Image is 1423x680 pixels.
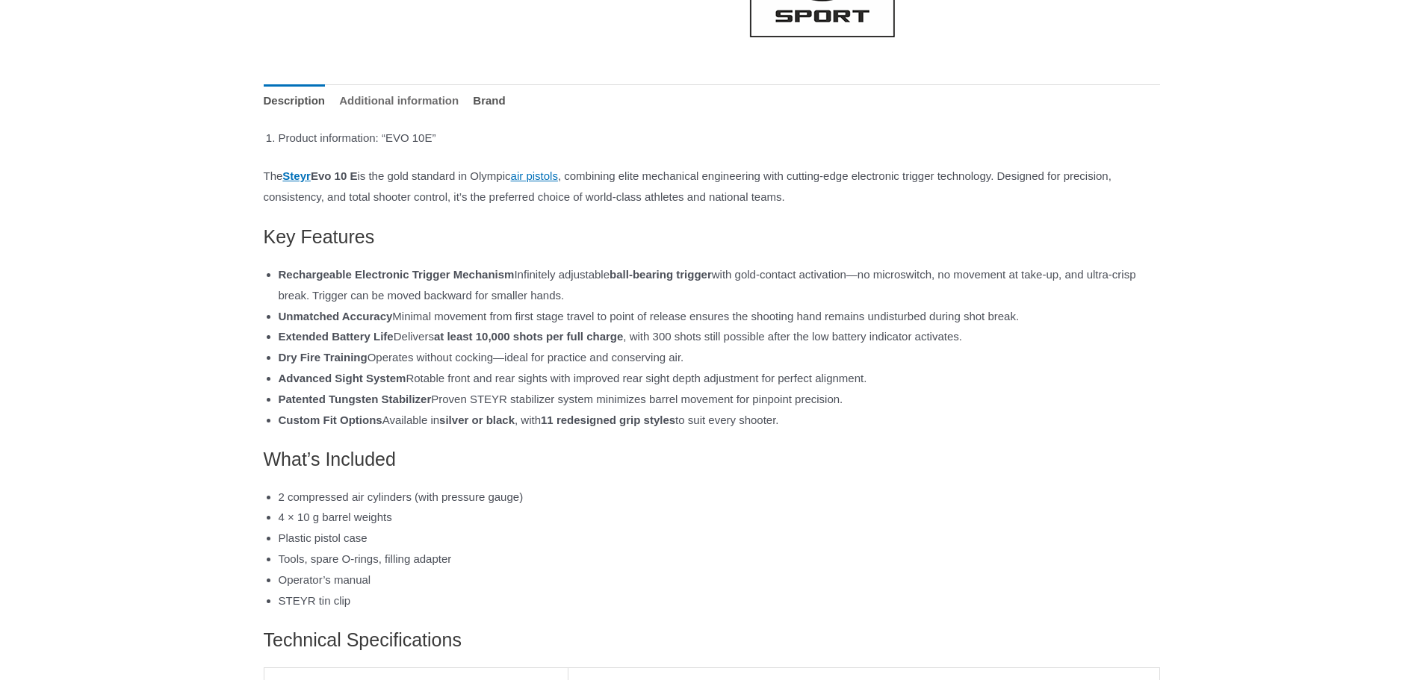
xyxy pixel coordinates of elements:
li: Minimal movement from first stage travel to point of release ensures the shooting hand remains un... [279,306,1160,327]
strong: Dry Fire Training [279,351,368,364]
strong: Unmatched Accuracy [279,310,393,322]
strong: Custom Fit Options [279,414,382,426]
strong: Advanced Sight System [279,372,406,384]
li: Rotable front and rear sights with improved rear sight depth adjustment for perfect alignment. [279,368,1160,389]
strong: at least 10,000 shots per full charge [434,330,623,343]
strong: 11 redesigned grip styles [541,414,675,426]
strong: Rechargeable Electronic Trigger Mechanism [279,268,515,281]
h3: Technical Specifications [264,628,1160,652]
h3: Key Features [264,225,1160,249]
h3: What’s Included [264,447,1160,472]
li: Plastic pistol case [279,528,1160,549]
a: Description [264,84,326,116]
strong: ball-bearing trigger [610,268,712,281]
strong: Evo 10 E [282,169,357,182]
li: Proven STEYR stabilizer system minimizes barrel movement for pinpoint precision. [279,389,1160,410]
a: Steyr [282,169,311,182]
strong: silver or black [439,414,515,426]
li: Operator’s manual [279,570,1160,590]
li: Operates without cocking—ideal for practice and conserving air. [279,347,1160,368]
strong: Patented Tungsten Stabilizer [279,393,432,405]
a: Brand [473,84,505,116]
li: Tools, spare O-rings, filling adapter [279,549,1160,570]
li: Product information: “EVO 10E” [279,128,1160,149]
li: 4 × 10 g barrel weights [279,507,1160,528]
strong: Extended Battery Life [279,330,394,343]
li: STEYR tin clip [279,590,1160,611]
li: Infinitely adjustable with gold-contact activation—no microswitch, no movement at take-up, and ul... [279,264,1160,306]
li: Available in , with to suit every shooter. [279,410,1160,431]
a: air pistols [511,169,558,182]
li: Delivers , with 300 shots still possible after the low battery indicator activates. [279,326,1160,347]
p: The is the gold standard in Olympic , combining elite mechanical engineering with cutting-edge el... [264,166,1160,208]
li: 2 compressed air cylinders (with pressure gauge) [279,487,1160,508]
a: Additional information [339,84,459,116]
